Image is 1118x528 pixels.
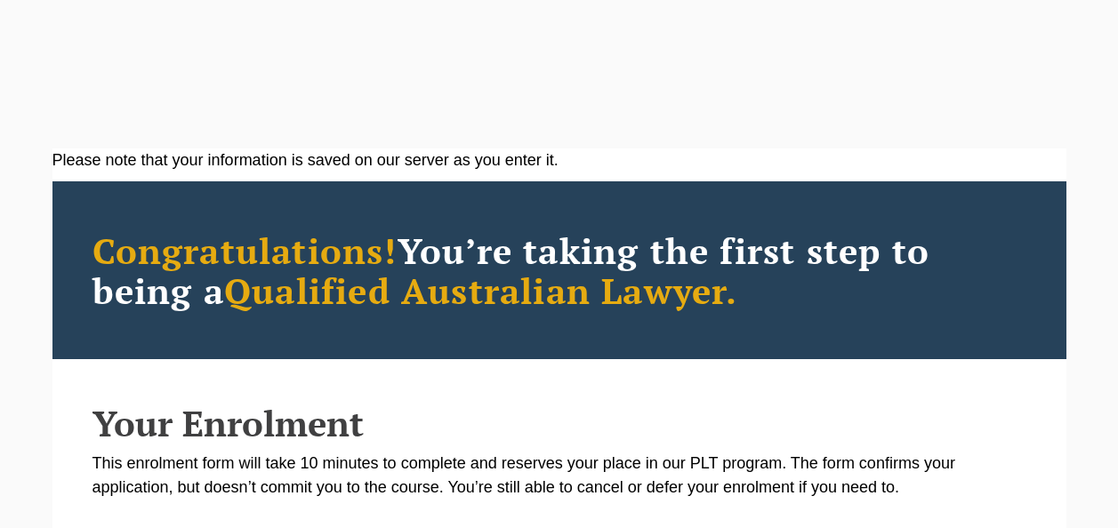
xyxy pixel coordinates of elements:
div: Please note that your information is saved on our server as you enter it. [52,148,1066,172]
span: Congratulations! [92,227,398,274]
h2: You’re taking the first step to being a [92,230,1026,310]
span: Qualified Australian Lawyer. [224,267,738,314]
h2: Your Enrolment [92,404,1026,443]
